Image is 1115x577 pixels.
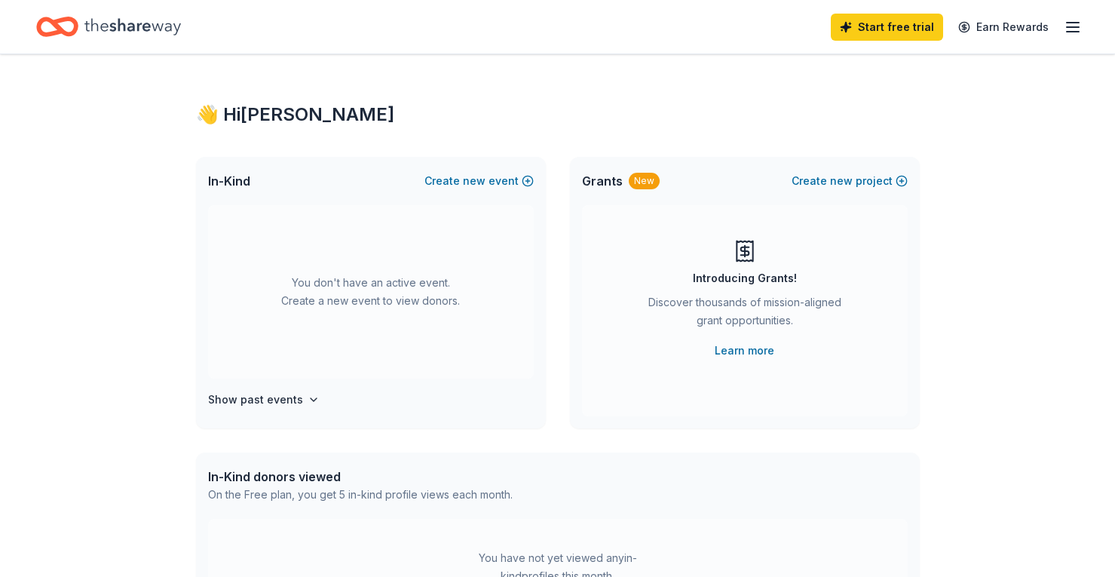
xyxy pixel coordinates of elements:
[208,391,320,409] button: Show past events
[424,172,534,190] button: Createnewevent
[830,172,853,190] span: new
[208,172,250,190] span: In-Kind
[196,103,920,127] div: 👋 Hi [PERSON_NAME]
[949,14,1058,41] a: Earn Rewards
[463,172,486,190] span: new
[792,172,908,190] button: Createnewproject
[208,486,513,504] div: On the Free plan, you get 5 in-kind profile views each month.
[36,9,181,45] a: Home
[208,468,513,486] div: In-Kind donors viewed
[693,269,797,287] div: Introducing Grants!
[582,172,623,190] span: Grants
[642,293,847,336] div: Discover thousands of mission-aligned grant opportunities.
[208,205,534,379] div: You don't have an active event. Create a new event to view donors.
[629,173,660,189] div: New
[831,14,943,41] a: Start free trial
[208,391,303,409] h4: Show past events
[715,342,774,360] a: Learn more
